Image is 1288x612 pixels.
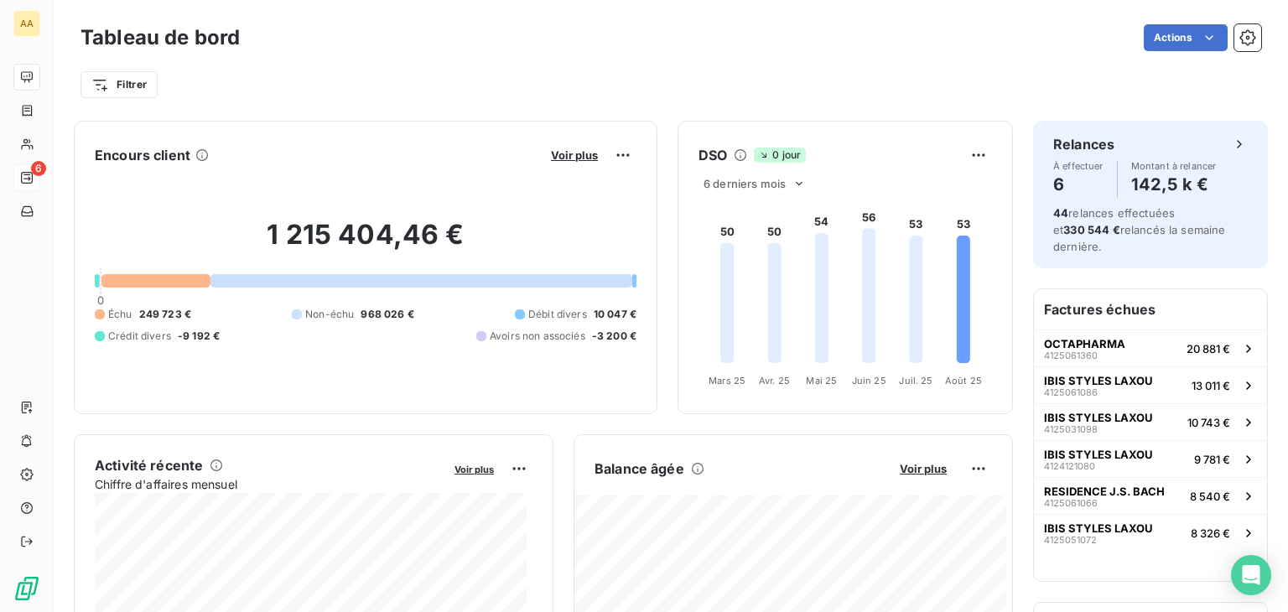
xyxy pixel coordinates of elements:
span: Échu [108,307,132,322]
img: Logo LeanPay [13,575,40,602]
span: 4125061066 [1044,498,1098,508]
span: -3 200 € [592,329,636,344]
span: 4125061086 [1044,387,1098,397]
span: Voir plus [900,462,947,475]
tspan: Mars 25 [709,375,745,386]
span: À effectuer [1053,161,1104,171]
span: 10 743 € [1187,416,1230,429]
span: IBIS STYLES LAXOU [1044,448,1153,461]
span: 4125061360 [1044,350,1098,360]
span: 9 781 € [1194,453,1230,466]
span: 44 [1053,206,1068,220]
div: AA [13,10,40,37]
span: 4125031098 [1044,424,1098,434]
button: IBIS STYLES LAXOU41241210809 781 € [1034,440,1267,477]
span: RESIDENCE J.S. BACH [1044,485,1165,498]
span: 8 326 € [1191,526,1230,540]
span: relances effectuées et relancés la semaine dernière. [1053,206,1226,253]
span: 10 047 € [594,307,636,322]
span: OCTAPHARMA [1044,337,1125,350]
span: Crédit divers [108,329,171,344]
div: Open Intercom Messenger [1231,555,1271,595]
h6: Factures échues [1034,289,1267,329]
button: OCTAPHARMA412506136020 881 € [1034,329,1267,366]
tspan: Mai 25 [806,375,837,386]
tspan: Août 25 [945,375,982,386]
span: 249 723 € [139,307,191,322]
span: 6 derniers mois [704,177,786,190]
span: Débit divers [528,307,587,322]
span: IBIS STYLES LAXOU [1044,411,1153,424]
h6: Activité récente [95,455,203,475]
button: RESIDENCE J.S. BACH41250610668 540 € [1034,477,1267,514]
span: Montant à relancer [1131,161,1217,171]
span: IBIS STYLES LAXOU [1044,521,1153,535]
span: 8 540 € [1190,490,1230,503]
span: -9 192 € [178,329,220,344]
button: Filtrer [80,71,158,98]
h3: Tableau de bord [80,23,240,53]
span: 4124121080 [1044,461,1095,471]
h6: DSO [699,145,727,165]
span: 6 [31,161,46,176]
button: IBIS STYLES LAXOU412506108613 011 € [1034,366,1267,403]
h4: 6 [1053,171,1104,198]
h6: Encours client [95,145,190,165]
span: Voir plus [551,148,598,162]
button: Voir plus [895,461,952,476]
tspan: Juil. 25 [899,375,932,386]
span: 0 jour [754,148,806,163]
h4: 142,5 k € [1131,171,1217,198]
button: Actions [1144,24,1228,51]
span: 968 026 € [361,307,413,322]
span: 13 011 € [1192,379,1230,392]
h2: 1 215 404,46 € [95,218,636,268]
span: 20 881 € [1187,342,1230,355]
span: 330 544 € [1063,223,1119,236]
button: Voir plus [546,148,603,163]
button: Voir plus [449,461,499,476]
tspan: Avr. 25 [759,375,790,386]
h6: Relances [1053,134,1114,154]
span: Chiffre d'affaires mensuel [95,475,443,493]
h6: Balance âgée [595,459,684,479]
span: Avoirs non associés [490,329,585,344]
span: IBIS STYLES LAXOU [1044,374,1153,387]
tspan: Juin 25 [852,375,886,386]
span: 4125051072 [1044,535,1097,545]
span: Voir plus [454,464,494,475]
button: IBIS STYLES LAXOU41250510728 326 € [1034,514,1267,551]
button: IBIS STYLES LAXOU412503109810 743 € [1034,403,1267,440]
span: Non-échu [305,307,354,322]
span: 0 [97,293,104,307]
a: 6 [13,164,39,191]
